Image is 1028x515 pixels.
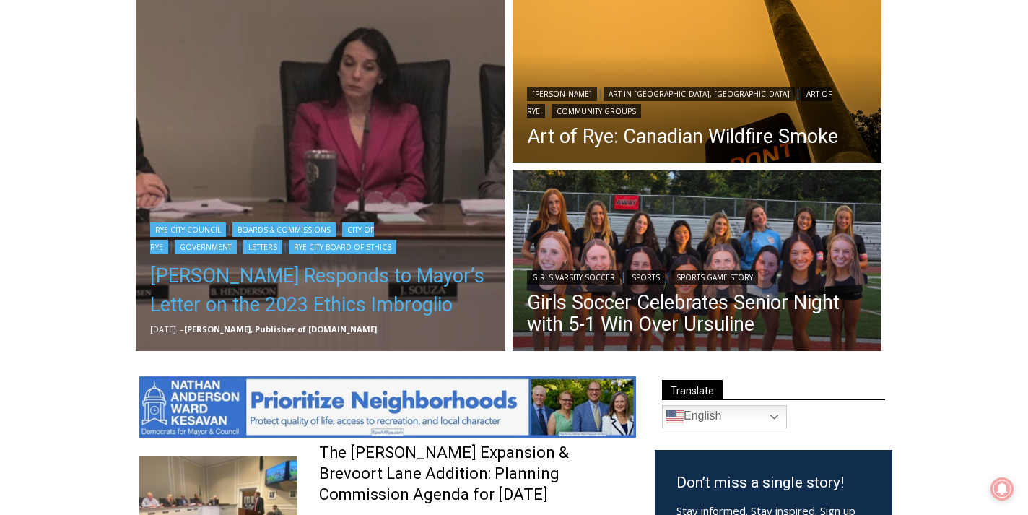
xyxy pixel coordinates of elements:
a: [PERSON_NAME] [527,87,597,101]
div: | | | [527,84,868,118]
a: Art of Rye: Canadian Wildfire Smoke [527,126,868,147]
a: [PERSON_NAME], Publisher of [DOMAIN_NAME] [184,324,377,334]
a: Rye City Council [150,222,226,237]
a: English [662,405,787,428]
a: Sports Game Story [671,270,758,285]
a: Rye City Board of Ethics [289,240,396,254]
a: Girls Varsity Soccer [527,270,620,285]
img: en [666,408,684,425]
a: The [PERSON_NAME] Expansion & Brevoort Lane Addition: Planning Commission Agenda for [DATE] [319,443,636,505]
a: Community Groups [552,104,641,118]
div: | | [527,267,868,285]
a: Art in [GEOGRAPHIC_DATA], [GEOGRAPHIC_DATA] [604,87,795,101]
a: Sports [627,270,665,285]
span: Translate [662,380,723,399]
img: (PHOTO: The 2025 Rye Girls Soccer seniors. L to R: Parker Calhoun, Claire Curran, Alessia MacKinn... [513,170,882,355]
a: Intern @ [DOMAIN_NAME] [347,140,700,180]
a: [PERSON_NAME] Responds to Mayor’s Letter on the 2023 Ethics Imbroglio [150,261,491,319]
span: – [180,324,184,334]
h3: Don’t miss a single story! [676,472,871,495]
a: Letters [243,240,282,254]
a: Girls Soccer Celebrates Senior Night with 5-1 Win Over Ursuline [527,292,868,335]
span: Intern @ [DOMAIN_NAME] [378,144,669,176]
a: Government [175,240,237,254]
div: "I learned about the history of a place I’d honestly never considered even as a resident of [GEOG... [365,1,682,140]
a: Read More Girls Soccer Celebrates Senior Night with 5-1 Win Over Ursuline [513,170,882,355]
a: Boards & Commissions [232,222,336,237]
div: | | | | | [150,220,491,254]
a: Art of Rye [527,87,832,118]
time: [DATE] [150,324,176,334]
